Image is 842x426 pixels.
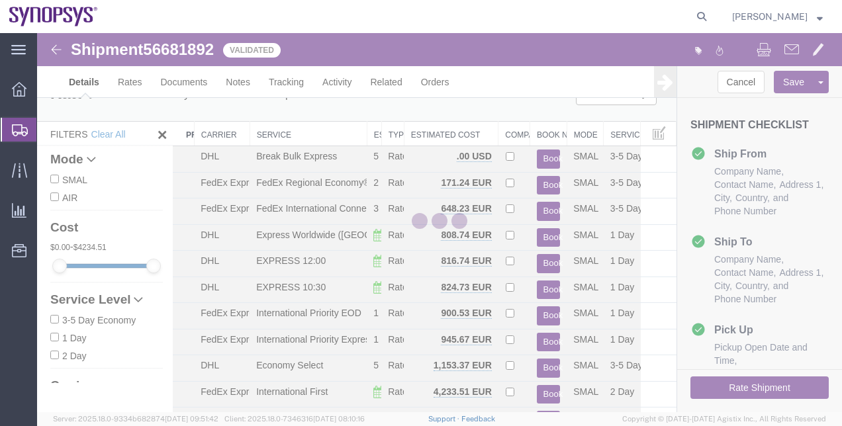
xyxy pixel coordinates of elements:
span: [DATE] 09:51:42 [165,415,218,423]
button: [PERSON_NAME] [731,9,823,24]
img: logo [9,7,98,26]
span: Client: 2025.18.0-7346316 [224,415,365,423]
span: [DATE] 08:10:16 [313,415,365,423]
a: Feedback [461,415,495,423]
span: Server: 2025.18.0-9334b682874 [53,415,218,423]
span: Copyright © [DATE]-[DATE] Agistix Inc., All Rights Reserved [622,413,826,425]
a: Support [428,415,461,423]
span: Rachelle Varela [732,9,808,24]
